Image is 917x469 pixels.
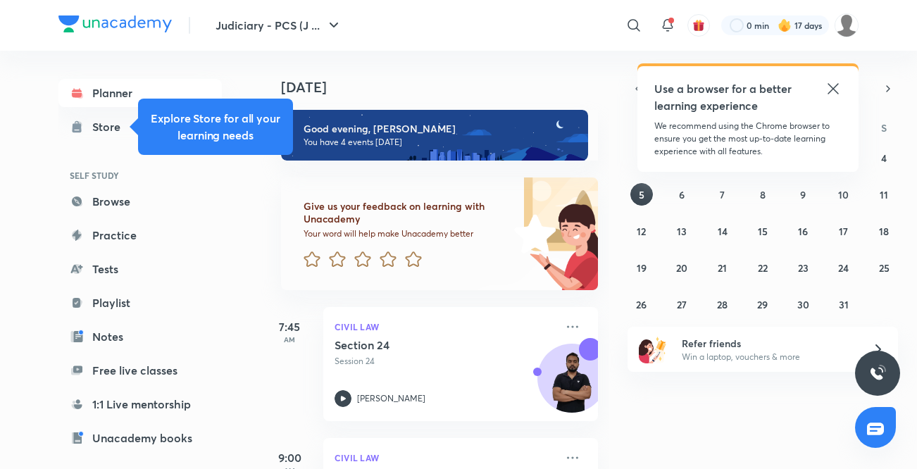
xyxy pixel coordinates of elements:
h6: Refer friends [682,336,855,351]
a: Company Logo [58,15,172,36]
a: Store [58,113,222,141]
abbr: October 9, 2025 [800,188,806,201]
button: October 17, 2025 [832,220,855,242]
button: October 9, 2025 [792,183,814,206]
button: October 6, 2025 [670,183,693,206]
button: October 30, 2025 [792,293,814,315]
abbr: October 26, 2025 [636,298,647,311]
button: October 18, 2025 [873,220,895,242]
button: October 10, 2025 [832,183,855,206]
abbr: October 7, 2025 [720,188,725,201]
a: Notes [58,323,222,351]
abbr: October 23, 2025 [798,261,809,275]
button: Judiciary - PCS (J ... [207,11,351,39]
p: We recommend using the Chrome browser to ensure you get the most up-to-date learning experience w... [654,120,842,158]
abbr: October 10, 2025 [838,188,849,201]
button: October 14, 2025 [711,220,734,242]
h4: [DATE] [281,79,612,96]
a: Browse [58,187,222,215]
abbr: October 16, 2025 [798,225,808,238]
abbr: October 17, 2025 [839,225,848,238]
button: October 15, 2025 [751,220,774,242]
a: Free live classes [58,356,222,384]
a: 1:1 Live mentorship [58,390,222,418]
a: Playlist [58,289,222,317]
abbr: October 29, 2025 [757,298,768,311]
img: streak [778,18,792,32]
img: avatar [692,19,705,32]
a: Practice [58,221,222,249]
abbr: October 24, 2025 [838,261,849,275]
button: October 28, 2025 [711,293,734,315]
h5: Use a browser for a better learning experience [654,80,794,114]
a: Tests [58,255,222,283]
abbr: October 27, 2025 [677,298,687,311]
abbr: October 30, 2025 [797,298,809,311]
button: October 27, 2025 [670,293,693,315]
button: October 21, 2025 [711,256,734,279]
button: October 31, 2025 [832,293,855,315]
h5: 9:00 [261,449,318,466]
p: You have 4 events [DATE] [304,137,575,148]
button: October 24, 2025 [832,256,855,279]
h6: Give us your feedback on learning with Unacademy [304,200,509,225]
abbr: Saturday [881,121,887,135]
button: October 25, 2025 [873,256,895,279]
abbr: October 12, 2025 [637,225,646,238]
img: ttu [869,365,886,382]
button: October 11, 2025 [873,183,895,206]
button: October 5, 2025 [630,183,653,206]
abbr: October 20, 2025 [676,261,687,275]
button: October 4, 2025 [873,146,895,169]
h5: Explore Store for all your learning needs [149,110,282,144]
a: Planner [58,79,222,107]
p: Civil Law [335,318,556,335]
p: Session 24 [335,355,556,368]
button: October 26, 2025 [630,293,653,315]
p: Civil Law [335,449,556,466]
abbr: October 18, 2025 [879,225,889,238]
abbr: October 5, 2025 [639,188,644,201]
h6: SELF STUDY [58,163,222,187]
button: October 16, 2025 [792,220,814,242]
button: October 13, 2025 [670,220,693,242]
h5: 7:45 [261,318,318,335]
abbr: October 6, 2025 [679,188,685,201]
button: avatar [687,14,710,37]
abbr: October 19, 2025 [637,261,647,275]
h5: Section 24 [335,338,510,352]
p: Your word will help make Unacademy better [304,228,509,239]
abbr: October 15, 2025 [758,225,768,238]
abbr: October 13, 2025 [677,225,687,238]
button: October 8, 2025 [751,183,774,206]
abbr: October 28, 2025 [717,298,728,311]
button: October 20, 2025 [670,256,693,279]
button: October 23, 2025 [792,256,814,279]
button: October 19, 2025 [630,256,653,279]
button: October 12, 2025 [630,220,653,242]
abbr: October 4, 2025 [881,151,887,165]
button: October 29, 2025 [751,293,774,315]
img: evening [281,110,588,161]
abbr: October 25, 2025 [879,261,890,275]
abbr: October 14, 2025 [718,225,728,238]
a: Unacademy books [58,424,222,452]
abbr: October 31, 2025 [839,298,849,311]
p: [PERSON_NAME] [357,392,425,405]
div: Store [92,118,129,135]
p: AM [261,335,318,344]
abbr: October 11, 2025 [880,188,888,201]
abbr: October 22, 2025 [758,261,768,275]
button: October 22, 2025 [751,256,774,279]
button: October 7, 2025 [711,183,734,206]
img: referral [639,335,667,363]
h6: Good evening, [PERSON_NAME] [304,123,575,135]
img: Shivangee Singh [835,13,859,37]
abbr: October 8, 2025 [760,188,766,201]
img: feedback_image [466,177,598,290]
img: Avatar [538,351,606,419]
p: Win a laptop, vouchers & more [682,351,855,363]
abbr: October 21, 2025 [718,261,727,275]
img: Company Logo [58,15,172,32]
